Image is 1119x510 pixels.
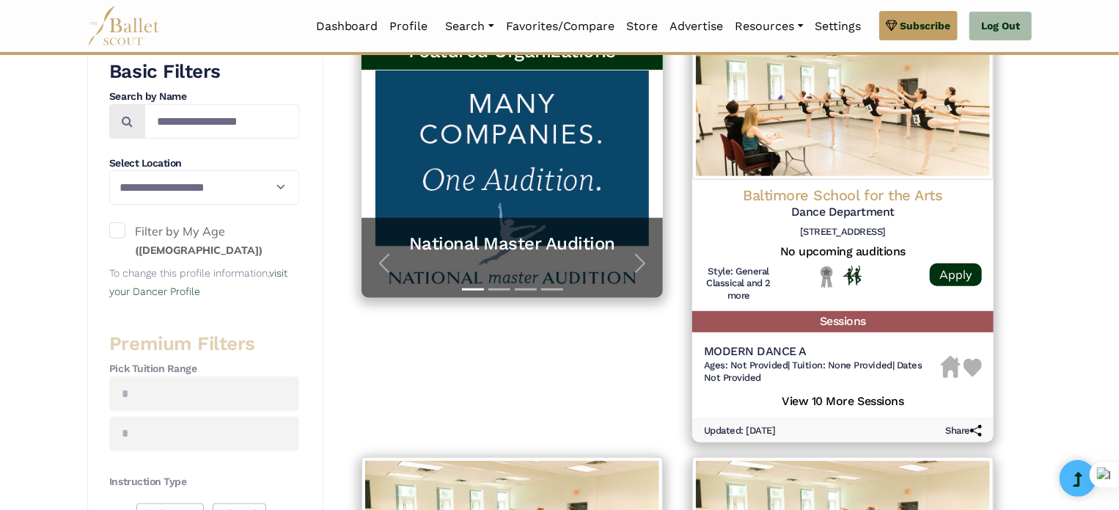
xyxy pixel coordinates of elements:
h6: Share [945,425,982,437]
h6: | | [704,360,941,385]
span: Ages: Not Provided [704,360,788,371]
span: Dates Not Provided [704,360,922,383]
img: In Person [843,266,862,285]
img: Housing Unavailable [941,356,961,378]
a: Settings [810,11,867,42]
h5: Sessions [692,311,994,332]
h4: Search by Name [109,90,299,104]
h5: View 10 More Sessions [704,390,982,409]
h4: Baltimore School for the Arts [704,186,982,205]
h4: Select Location [109,156,299,171]
button: Slide 3 [515,281,537,298]
h3: Basic Filters [109,59,299,84]
h6: Style: General Classical and 2 more [704,266,774,303]
small: To change this profile information, [109,267,287,298]
button: Slide 4 [541,281,563,298]
a: Log Out [969,12,1032,41]
button: Slide 1 [462,281,484,298]
a: Search [440,11,500,42]
h6: Updated: [DATE] [704,425,776,437]
h3: Premium Filters [109,332,299,357]
h5: MODERN DANCE A [704,344,941,360]
a: Resources [730,11,810,42]
img: Heart [964,359,982,377]
a: Favorites/Compare [500,11,621,42]
h4: Pick Tuition Range [109,362,299,376]
h4: Instruction Type [109,475,299,489]
small: ([DEMOGRAPHIC_DATA]) [135,244,263,257]
a: Store [621,11,664,42]
h5: No upcoming auditions [704,244,982,260]
span: Subscribe [900,18,951,34]
img: Local [818,266,836,288]
label: Filter by My Age [109,222,299,260]
h6: [STREET_ADDRESS] [704,226,982,238]
span: Tuition: None Provided [792,360,892,371]
h5: Dance Department [704,205,982,220]
img: gem.svg [886,18,898,34]
input: Search by names... [144,104,299,139]
img: Logo [692,33,994,180]
a: Dashboard [310,11,384,42]
a: Apply [930,263,982,286]
a: Subscribe [879,11,958,40]
button: Slide 2 [488,281,510,298]
a: Advertise [664,11,730,42]
a: Profile [384,11,434,42]
a: National Master Audition [376,233,648,255]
